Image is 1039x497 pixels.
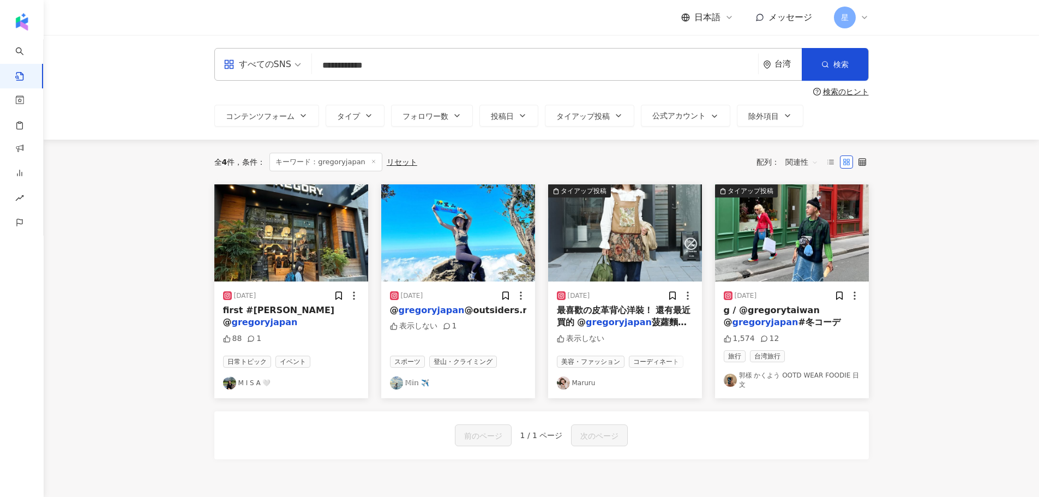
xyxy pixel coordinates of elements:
[390,356,425,368] span: スポーツ
[15,39,37,71] a: search
[337,112,360,121] span: タイプ
[724,333,755,344] div: 1,574
[222,158,227,166] span: 4
[724,374,737,387] img: KOL Avatar
[491,112,514,121] span: 投稿日
[652,111,706,120] span: 公式アカウント
[557,376,570,390] img: KOL Avatar
[763,61,771,69] span: environment
[429,356,497,368] span: 登山・クライミング
[715,184,869,282] img: post-image
[390,321,437,332] div: 表示しない
[275,356,310,368] span: イベント
[694,11,720,23] span: 日本語
[841,11,849,23] span: 星
[629,356,683,368] span: コーディネート
[226,112,295,121] span: コンテンツフォーム
[403,112,448,121] span: フォロワー数
[545,105,634,127] button: タイアップ投稿
[15,187,24,212] span: rise
[724,350,746,362] span: 旅行
[557,356,624,368] span: 美容・ファッション
[737,105,803,127] button: 除外項目
[586,317,652,327] mark: gregoryjapan
[387,158,417,166] div: リセット
[813,88,821,95] span: question-circle
[390,376,403,390] img: KOL Avatar
[557,376,693,390] a: KOL AvatarMaruru
[548,184,702,282] button: タイアップ投稿
[223,376,359,390] a: KOL AvatarM I S A 🤍
[802,48,868,81] button: 検索
[768,12,812,22] span: メッセージ
[557,305,691,327] span: 最喜歡の皮革背心洋裝！ 還有最近買的 @
[235,158,265,166] span: 条件 ：
[391,105,473,127] button: フォロワー数
[556,112,610,121] span: タイアップ投稿
[833,60,849,69] span: 検索
[381,184,535,282] img: post-image
[724,305,820,327] span: g / @gregorytaiwan @
[724,371,860,390] a: KOL Avatar郭樣 かくよう OOTD WEAR FOODIE 日文
[464,305,544,315] span: @outsiders.mag
[774,59,802,69] div: 台湾
[750,350,785,362] span: 台湾旅行
[455,424,512,446] button: 前のページ
[823,87,869,96] div: 検索のヒント
[247,333,261,344] div: 1
[223,376,236,390] img: KOL Avatar
[234,291,256,301] div: [DATE]
[224,59,235,70] span: appstore
[760,333,779,344] div: 12
[557,333,604,344] div: 表示しない
[735,291,757,301] div: [DATE]
[732,317,798,327] mark: gregoryjapan
[756,153,824,171] div: 配列：
[443,321,457,332] div: 1
[214,184,368,282] img: post-image
[561,185,606,196] div: タイアップ投稿
[326,105,385,127] button: タイプ
[223,305,335,327] span: first #[PERSON_NAME] @
[390,376,526,390] a: KOL Avatar𝕄𝕚𝕟 ✈️
[785,153,818,171] span: 関連性
[399,305,465,315] mark: gregoryjapan
[479,105,538,127] button: 投稿日
[571,424,628,446] button: 次のページ
[269,153,382,171] span: キーワード：gregoryjapan
[568,291,590,301] div: [DATE]
[214,158,235,166] div: 全 件
[13,13,31,31] img: logo icon
[223,356,271,368] span: 日常トピック
[798,317,840,327] span: #冬コーデ
[232,317,298,327] mark: gregoryjapan
[715,184,869,282] button: タイアップ投稿
[548,184,702,282] img: post-image
[223,333,242,344] div: 88
[641,105,730,127] button: 公式アカウント
[224,56,291,73] div: すべてのSNS
[520,431,563,440] span: 1 / 1 ページ
[390,305,399,315] span: @
[214,105,319,127] button: コンテンツフォーム
[557,317,687,339] span: 菠蘿麵包🥯
[401,291,423,301] div: [DATE]
[728,185,773,196] div: タイアップ投稿
[748,112,779,121] span: 除外項目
